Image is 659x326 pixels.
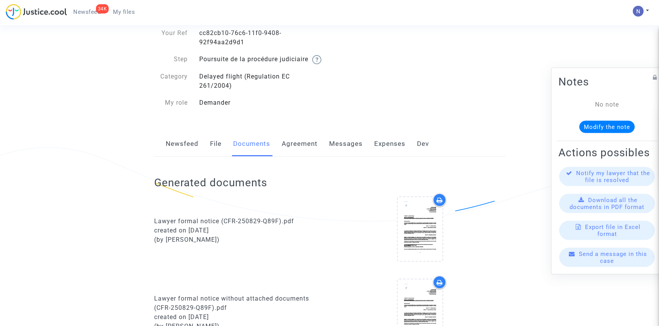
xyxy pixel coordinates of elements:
div: (by [PERSON_NAME]) [154,235,324,244]
div: Lawyer formal notice (CFR-250829-Q89F).pdf [154,217,324,226]
div: created on [DATE] [154,313,324,322]
div: cc82cb10-76c6-11f0-9408-92f94aa2d9d1 [193,28,329,47]
img: ACg8ocLbdXnmRFmzhNqwOPt_sjleXT1r-v--4sGn8-BO7_nRuDcVYw=s96-c [633,6,644,17]
div: No note [570,100,644,109]
span: Export file in Excel format [585,223,641,237]
button: Modify the note [579,120,635,133]
span: Download all the documents in PDF format [570,196,644,210]
a: Messages [329,131,363,157]
span: Newsfeed [73,8,101,15]
div: Poursuite de la procédure judiciaire [193,55,329,64]
div: 34K [96,4,109,13]
a: 34KNewsfeed [67,6,107,18]
div: Demander [193,98,329,107]
div: Your Ref [148,28,194,47]
img: help.svg [312,55,321,64]
a: My files [107,6,141,18]
div: Delayed flight (Regulation EC 261/2004) [193,72,329,90]
a: Newsfeed [166,131,198,157]
a: File [210,131,222,157]
a: Documents [233,131,270,157]
h2: Actions possibles [558,145,656,159]
span: Send a message in this case [579,250,647,264]
div: Category [148,72,194,90]
a: Dev [417,131,429,157]
span: Notify my lawyer that the file is resolved [576,169,650,183]
img: jc-logo.svg [6,4,67,20]
h2: Notes [558,75,656,88]
div: Step [148,55,194,64]
div: My role [148,98,194,107]
span: My files [113,8,135,15]
h2: Generated documents [154,176,505,189]
a: Expenses [374,131,405,157]
div: Lawyer formal notice without attached documents (CFR-250829-Q89F).pdf [154,294,324,313]
a: Agreement [282,131,318,157]
div: created on [DATE] [154,226,324,235]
